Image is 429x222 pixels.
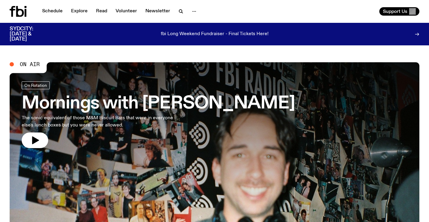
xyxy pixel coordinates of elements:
span: On Rotation [24,83,47,88]
h3: SYDCITY: [DATE] & [DATE] [10,26,48,42]
h3: Mornings with [PERSON_NAME] [22,95,295,112]
a: On Rotation [22,81,50,89]
a: Schedule [39,7,66,16]
a: Mornings with [PERSON_NAME]The sonic equivalent of those M&M Biscuit Bars that were in everyone e... [22,81,295,148]
button: Support Us [379,7,419,16]
a: Volunteer [112,7,141,16]
p: fbi Long Weekend Fundraiser - Final Tickets Here! [161,32,269,37]
p: The sonic equivalent of those M&M Biscuit Bars that were in everyone else's lunch boxes but you w... [22,114,176,129]
a: Read [92,7,111,16]
a: Explore [67,7,91,16]
span: On Air [20,62,40,67]
span: Support Us [383,9,407,14]
a: Newsletter [142,7,174,16]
